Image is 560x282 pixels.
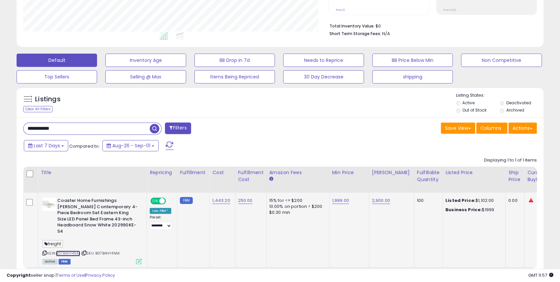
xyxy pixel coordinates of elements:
strong: Copyright [7,272,31,278]
button: Filters [165,122,191,134]
b: Coaster Home Furnishings [PERSON_NAME] Contemporary 4-Piece Bedroom Set Eastern King Size LED Pan... [57,198,138,236]
div: Low. FBM * [150,208,171,214]
p: Listing States: [456,92,543,99]
a: 1,999.00 [332,197,349,204]
div: $1,102.00 [445,198,500,204]
img: 31F6h0VQe2L._SL40_.jpg [42,198,56,211]
button: Columns [476,122,507,134]
div: Min Price [332,169,366,176]
div: Cost [212,169,232,176]
div: Ship Price [508,169,522,183]
button: 30 Day Decrease [283,70,364,83]
label: Archived [506,107,524,113]
div: 10.00% on portion > $200 [269,204,324,210]
button: Non Competitive [461,54,541,67]
small: Amazon Fees. [269,176,273,182]
div: 100 [417,198,437,204]
button: Save View [441,122,475,134]
a: Terms of Use [57,272,85,278]
div: [PERSON_NAME] [372,169,411,176]
span: freight [42,240,63,248]
a: 2,900.00 [372,197,390,204]
a: B07B4HY4NM [56,251,80,256]
div: Amazon Fees [269,169,327,176]
button: shipping [372,70,453,83]
span: 2025-09-11 11:57 GMT [528,272,553,278]
small: FBM [180,197,193,204]
b: Listed Price: [445,197,476,204]
span: Columns [481,125,501,131]
div: 0.00 [508,198,519,204]
small: Prev: N/A [443,8,456,12]
b: Total Inventory Value: [330,23,375,29]
div: Repricing [150,169,174,176]
a: Privacy Policy [86,272,115,278]
div: $0.30 min [269,210,324,215]
span: Compared to: [69,143,100,149]
span: N/A [382,30,390,37]
button: Aug-26 - Sep-01 [102,140,159,151]
button: Selling @ Max [105,70,186,83]
b: Short Term Storage Fees: [330,31,381,36]
span: FBM [59,259,71,264]
div: Fulfillment [180,169,207,176]
h5: Listings [35,95,61,104]
div: Title [41,169,144,176]
button: Last 7 Days [24,140,68,151]
div: seller snap | | [7,272,115,279]
a: 250.00 [238,197,253,204]
span: | SKU: B07B4HY4NM [81,251,120,256]
span: Last 7 Days [34,142,60,149]
button: Actions [508,122,537,134]
button: BB Price Below Min [372,54,453,67]
button: Inventory Age [105,54,186,67]
button: Items Being Repriced [194,70,275,83]
div: Displaying 1 to 1 of 1 items [484,157,537,164]
span: All listings currently available for purchase on Amazon [42,259,58,264]
b: Business Price: [445,207,482,213]
label: Out of Stock [462,107,486,113]
div: Fulfillable Quantity [417,169,440,183]
div: Listed Price [445,169,503,176]
span: Aug-26 - Sep-01 [112,142,150,149]
button: BB Drop in 7d [194,54,275,67]
div: $1999 [445,207,500,213]
button: Needs to Reprice [283,54,364,67]
div: 15% for <= $200 [269,198,324,204]
div: Preset: [150,215,172,230]
button: Top Sellers [17,70,97,83]
button: Default [17,54,97,67]
div: Fulfillment Cost [238,169,264,183]
div: ASIN: [42,198,142,263]
label: Active [462,100,475,106]
small: Prev: 0 [336,8,345,12]
a: 1,443.20 [212,197,230,204]
div: Clear All Filters [23,106,53,112]
li: $0 [330,22,532,29]
label: Deactivated [506,100,531,106]
span: OFF [165,198,176,204]
span: ON [151,198,159,204]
